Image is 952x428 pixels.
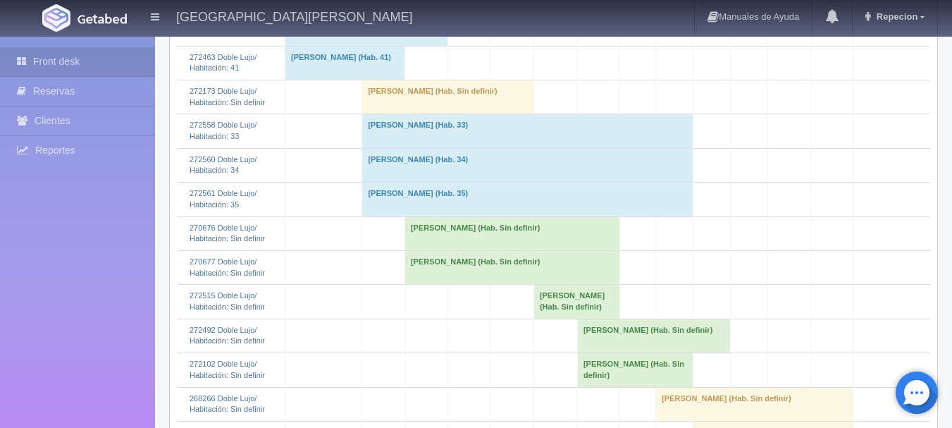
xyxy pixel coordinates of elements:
[190,360,265,379] a: 272102 Doble Lujo/Habitación: Sin definir
[362,114,693,148] td: [PERSON_NAME] (Hab. 33)
[190,224,265,243] a: 270676 Doble Lujo/Habitación: Sin definir
[176,7,412,25] h4: [GEOGRAPHIC_DATA][PERSON_NAME]
[362,148,693,182] td: [PERSON_NAME] (Hab. 34)
[190,87,265,106] a: 272173 Doble Lujo/Habitación: Sin definir
[404,216,619,250] td: [PERSON_NAME] (Hab. Sin definir)
[577,319,730,353] td: [PERSON_NAME] (Hab. Sin definir)
[285,46,405,80] td: [PERSON_NAME] (Hab. 41)
[190,18,256,38] a: 271198 Doble Lujo/Habitación: 8
[190,155,256,175] a: 272560 Doble Lujo/Habitación: 34
[533,285,619,319] td: [PERSON_NAME] (Hab. Sin definir)
[190,394,265,414] a: 268266 Doble Lujo/Habitación: Sin definir
[190,257,265,277] a: 270677 Doble Lujo/Habitación: Sin definir
[577,353,693,387] td: [PERSON_NAME] (Hab. Sin definir)
[873,11,918,22] span: Repecion
[656,387,853,421] td: [PERSON_NAME] (Hab. Sin definir)
[190,326,265,346] a: 272492 Doble Lujo/Habitación: Sin definir
[362,183,693,216] td: [PERSON_NAME] (Hab. 35)
[190,121,256,140] a: 272558 Doble Lujo/Habitación: 33
[78,13,127,24] img: Getabed
[190,189,256,209] a: 272561 Doble Lujo/Habitación: 35
[404,250,619,284] td: [PERSON_NAME] (Hab. Sin definir)
[190,53,256,73] a: 272463 Doble Lujo/Habitación: 41
[362,80,534,114] td: [PERSON_NAME] (Hab. Sin definir)
[42,4,70,32] img: Getabed
[190,291,265,311] a: 272515 Doble Lujo/Habitación: Sin definir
